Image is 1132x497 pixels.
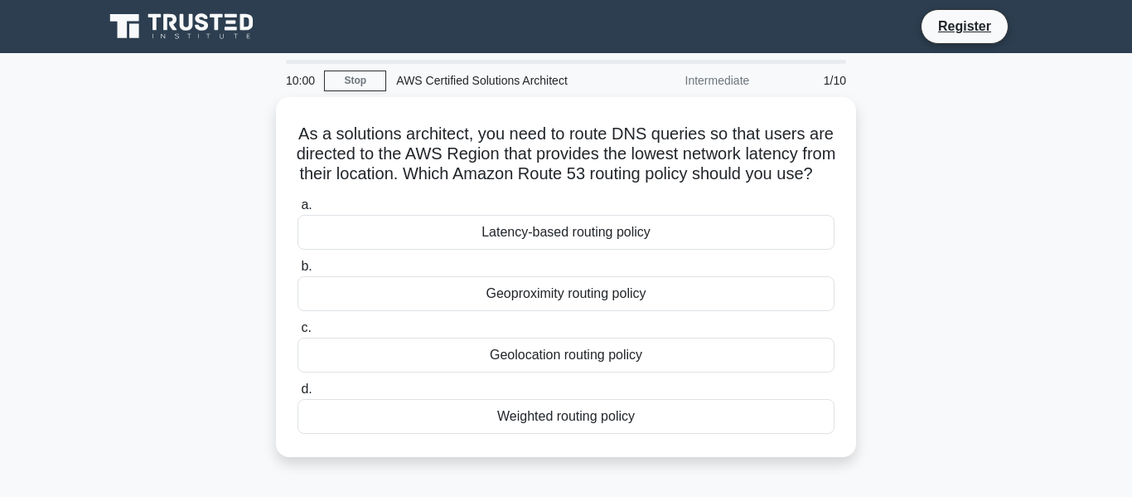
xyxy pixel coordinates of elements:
span: c. [301,320,311,334]
span: b. [301,259,312,273]
div: AWS Certified Solutions Architect [386,64,614,97]
div: Weighted routing policy [298,399,834,434]
div: Geoproximity routing policy [298,276,834,311]
h5: As a solutions architect, you need to route DNS queries so that users are directed to the AWS Reg... [296,124,836,185]
div: 1/10 [759,64,856,97]
a: Stop [324,71,386,91]
span: d. [301,382,312,396]
span: a. [301,197,312,212]
div: Latency-based routing policy [298,215,834,250]
div: 10:00 [276,64,324,97]
div: Geolocation routing policy [298,338,834,373]
a: Register [928,16,1001,37]
div: Intermediate [614,64,759,97]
